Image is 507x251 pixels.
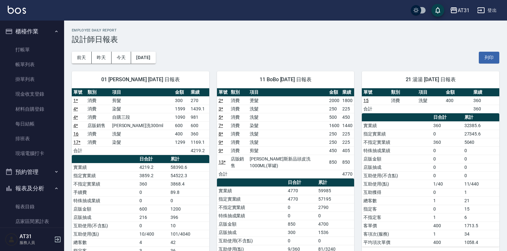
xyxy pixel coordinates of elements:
[317,203,354,212] td: 2790
[217,195,286,203] td: 指定實業績
[138,221,169,230] td: 0
[189,88,209,97] th: 業績
[189,146,209,155] td: 4219.2
[217,88,229,97] th: 單號
[463,205,499,213] td: 15
[111,138,174,146] td: 染髮
[138,196,169,205] td: 0
[341,96,354,105] td: 1800
[86,105,111,113] td: 消費
[72,146,86,155] td: 合計
[248,88,328,97] th: 項目
[341,130,354,138] td: 225
[86,113,111,121] td: 消費
[3,199,62,214] a: 報表目錄
[432,171,462,180] td: 0
[362,188,432,196] td: 互助獲得
[229,155,248,170] td: 店販銷售
[72,171,138,180] td: 指定實業績
[72,35,499,44] h3: 設計師日報表
[362,171,432,180] td: 互助使用(不含點)
[362,113,499,247] table: a dense table
[217,220,286,228] td: 店販金額
[472,105,499,113] td: 360
[3,87,62,101] a: 現金收支登錄
[463,221,499,230] td: 1713.5
[217,203,286,212] td: 不指定實業績
[432,188,462,196] td: 0
[463,130,499,138] td: 27345.6
[173,121,189,130] td: 600
[286,212,317,220] td: 0
[362,88,499,113] table: a dense table
[341,121,354,130] td: 1440
[229,113,248,121] td: 消費
[3,23,62,40] button: 櫃檯作業
[169,180,209,188] td: 3868.4
[111,130,174,138] td: 洗髮
[189,130,209,138] td: 360
[138,238,169,247] td: 4
[189,96,209,105] td: 270
[432,146,462,155] td: 0
[72,28,499,32] h2: Employee Daily Report
[463,113,499,122] th: 累計
[431,4,444,17] button: save
[248,121,328,130] td: 染髮
[72,221,138,230] td: 互助使用(不含點)
[458,6,470,14] div: AT31
[169,205,209,213] td: 1200
[111,113,174,121] td: 自購三段
[463,188,499,196] td: 1
[5,233,18,246] img: Person
[463,171,499,180] td: 0
[86,130,111,138] td: 消費
[341,155,354,170] td: 850
[362,230,432,238] td: 客項次(服務)
[169,213,209,221] td: 396
[3,42,62,57] a: 打帳單
[86,121,111,130] td: 店販銷售
[472,88,499,97] th: 業績
[317,212,354,220] td: 0
[432,238,462,247] td: 400
[248,146,328,155] td: 剪髮
[217,237,286,245] td: 互助使用(不含點)
[72,180,138,188] td: 不指定實業績
[3,57,62,72] a: 帳單列表
[173,96,189,105] td: 300
[111,88,174,97] th: 項目
[328,88,341,97] th: 金額
[229,88,248,97] th: 類別
[417,96,445,105] td: 洗髮
[72,52,92,64] button: 前天
[92,52,112,64] button: 昨天
[72,88,86,97] th: 單號
[341,170,354,178] td: 4770
[341,146,354,155] td: 405
[432,163,462,171] td: 0
[248,105,328,113] td: 洗髮
[362,155,432,163] td: 店販金額
[72,238,138,247] td: 總客數
[341,105,354,113] td: 225
[3,146,62,161] a: 現場電腦打卡
[229,96,248,105] td: 消費
[173,113,189,121] td: 1090
[72,188,138,196] td: 手續費
[432,130,462,138] td: 0
[463,196,499,205] td: 21
[444,88,472,97] th: 金額
[362,105,389,113] td: 合計
[432,221,462,230] td: 400
[229,121,248,130] td: 消費
[463,180,499,188] td: 11/440
[328,138,341,146] td: 250
[72,213,138,221] td: 店販抽成
[138,230,169,238] td: 10/400
[138,163,169,171] td: 4219.2
[138,171,169,180] td: 3859.2
[463,138,499,146] td: 5040
[225,76,347,83] span: 11 BoBo [DATE] 日報表
[169,155,209,163] th: 累計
